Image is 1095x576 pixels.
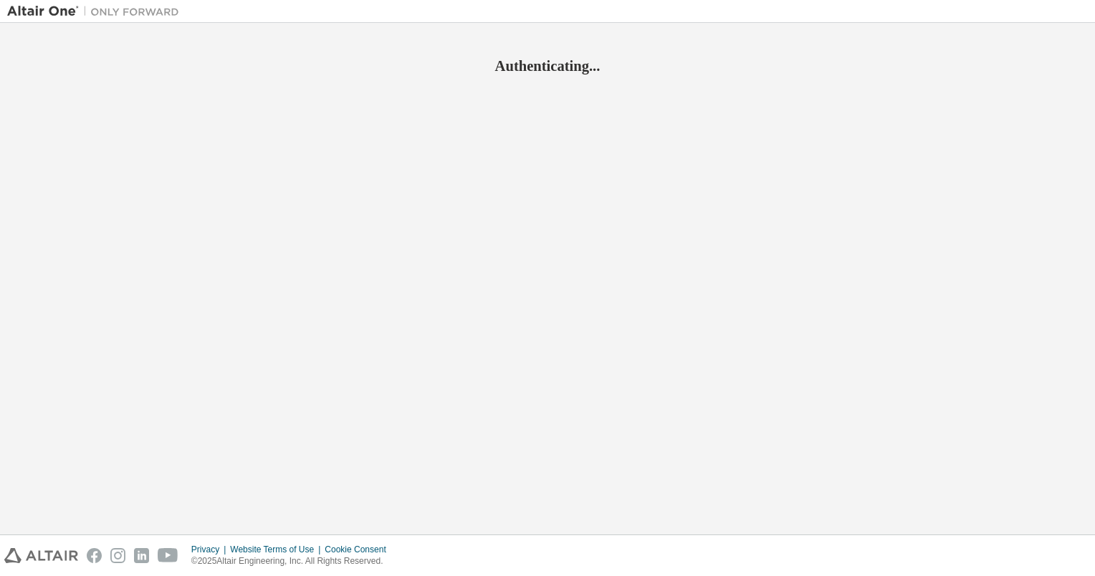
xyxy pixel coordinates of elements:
[87,548,102,563] img: facebook.svg
[4,548,78,563] img: altair_logo.svg
[191,544,230,555] div: Privacy
[110,548,125,563] img: instagram.svg
[191,555,395,567] p: © 2025 Altair Engineering, Inc. All Rights Reserved.
[158,548,178,563] img: youtube.svg
[7,4,186,19] img: Altair One
[7,57,1088,75] h2: Authenticating...
[325,544,394,555] div: Cookie Consent
[134,548,149,563] img: linkedin.svg
[230,544,325,555] div: Website Terms of Use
